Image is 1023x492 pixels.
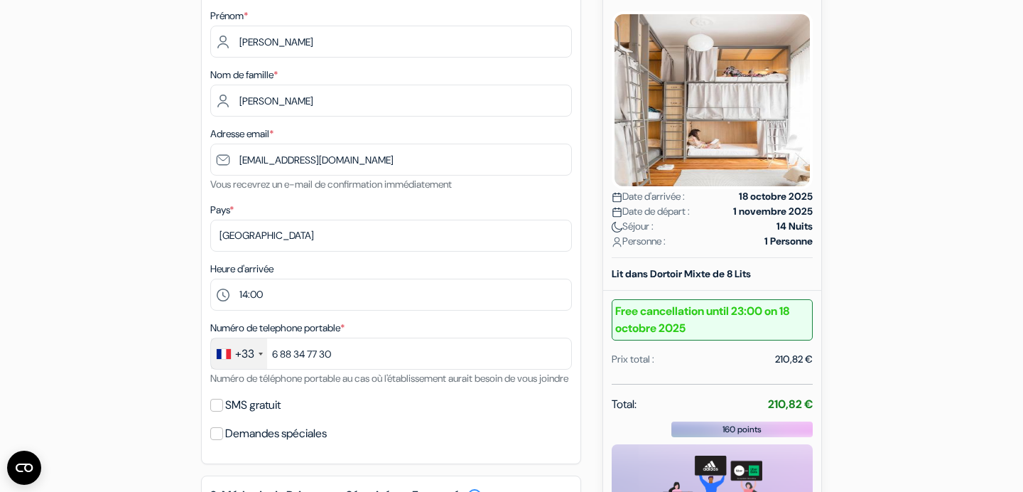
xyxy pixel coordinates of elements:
b: Free cancellation until 23:00 on 18 octobre 2025 [612,299,813,341]
label: SMS gratuit [225,395,281,415]
strong: 210,82 € [768,397,813,412]
label: Nom de famille [210,68,278,82]
div: France: +33 [211,338,267,369]
label: Pays [210,203,234,218]
div: Prix total : [612,352,654,367]
label: Prénom [210,9,248,23]
input: Entrer adresse e-mail [210,144,572,176]
label: Heure d'arrivée [210,262,274,277]
input: Entrer le nom de famille [210,85,572,117]
button: Ouvrir le widget CMP [7,451,41,485]
b: Lit dans Dortoir Mixte de 8 Lits [612,267,751,280]
strong: 14 Nuits [776,219,813,234]
label: Demandes spéciales [225,424,327,444]
span: 160 points [722,423,762,436]
span: Date d'arrivée : [612,189,685,204]
span: Personne : [612,234,666,249]
label: Numéro de telephone portable [210,321,345,336]
strong: 1 novembre 2025 [733,204,813,219]
input: Entrez votre prénom [210,26,572,58]
strong: 1 Personne [764,234,813,249]
small: Vous recevrez un e-mail de confirmation immédiatement [210,178,452,191]
label: Adresse email [210,127,274,141]
div: 210,82 € [775,352,813,367]
strong: 18 octobre 2025 [739,189,813,204]
img: calendar.svg [612,207,622,218]
small: Numéro de téléphone portable au cas où l'établissement aurait besoin de vous joindre [210,372,568,385]
span: Date de départ : [612,204,690,219]
img: moon.svg [612,222,622,232]
div: +33 [235,346,254,363]
img: user_icon.svg [612,237,622,247]
input: 6 12 34 56 78 [210,338,572,370]
span: Séjour : [612,219,654,234]
span: Total: [612,396,637,413]
img: calendar.svg [612,192,622,203]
